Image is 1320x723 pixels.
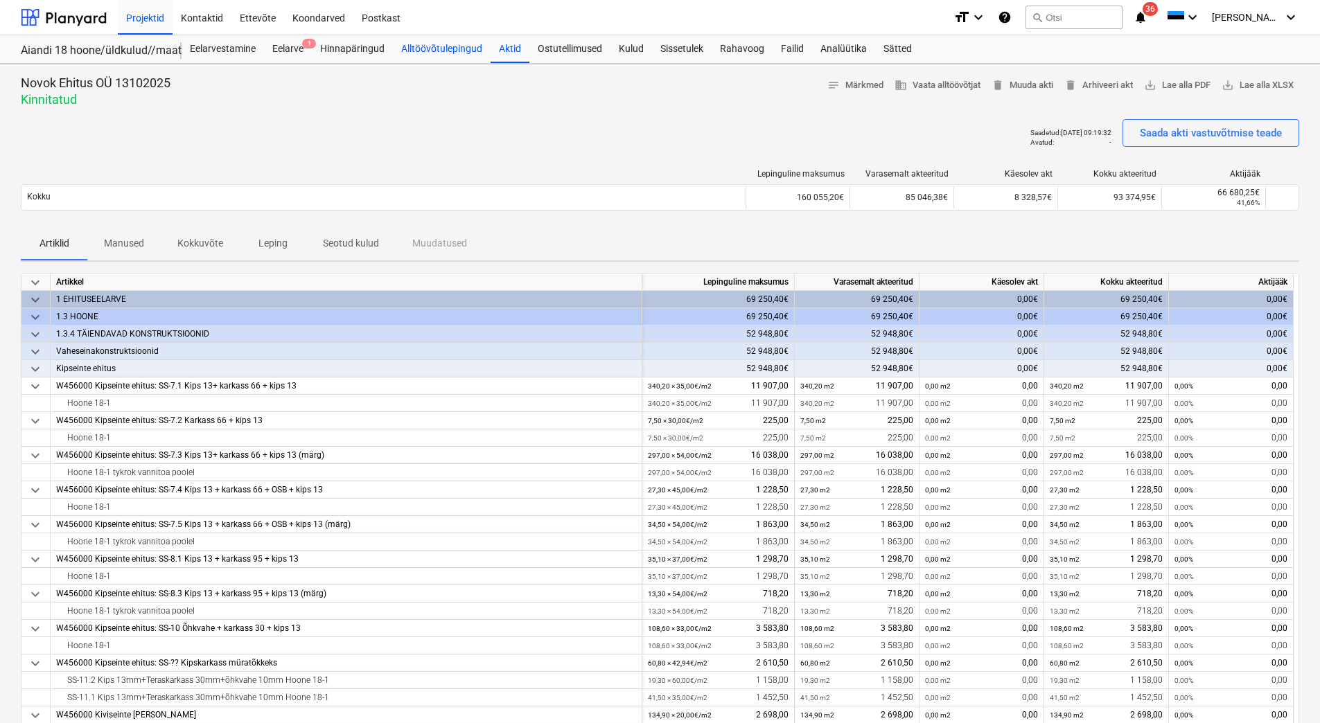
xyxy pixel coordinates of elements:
div: 52 948,80€ [1044,343,1169,360]
div: 225,00 [648,429,789,447]
button: Märkmed [822,75,889,96]
div: 1 298,70 [648,551,789,568]
div: 0,00€ [919,308,1044,325]
div: Alltöövõtulepingud [393,35,491,63]
span: keyboard_arrow_down [27,586,44,602]
span: keyboard_arrow_down [27,447,44,464]
small: 34,50 m2 [800,521,830,528]
small: 340,20 m2 [800,382,834,390]
div: 1 298,70 [648,568,789,585]
div: 718,20 [648,585,789,602]
div: 225,00 [800,429,913,447]
small: 34,50 × 54,00€ / m2 [648,538,707,546]
span: keyboard_arrow_down [27,326,44,343]
div: 0,00 [925,464,1038,481]
p: Kinnitatud [21,91,170,108]
small: 0,00 m2 [925,573,951,580]
p: Novok Ehitus OÜ 13102025 [21,75,170,91]
small: 297,00 m2 [800,469,834,476]
div: 16 038,00 [648,464,789,481]
div: 1 863,00 [648,516,789,533]
i: Abikeskus [998,9,1012,26]
div: 0,00 [925,585,1038,602]
div: Varasemalt akteeritud [795,274,919,291]
div: W456000 Kipseinte ehitus: SS-8.3 Kips 13 + karkass 95 + kips 13 (märg) [56,585,636,602]
small: 297,00 m2 [1050,469,1084,476]
div: 52 948,80€ [795,343,919,360]
small: 297,00 m2 [800,452,834,459]
small: 7,50 × 30,00€ / m2 [648,417,703,425]
div: 0,00 [1174,551,1287,568]
div: 1 228,50 [1050,499,1163,516]
div: Kokku akteeritud [1064,169,1156,179]
span: Lae alla XLSX [1222,78,1294,93]
div: Hoone 18-1 [56,429,636,447]
div: 0,00 [925,568,1038,585]
small: 35,10 m2 [1050,555,1080,563]
span: delete [1064,79,1077,91]
small: 0,00% [1174,434,1193,442]
div: 0,00 [925,620,1038,637]
div: 0,00 [925,377,1038,395]
small: 340,20 × 35,00€ / m2 [648,382,712,390]
div: 0,00 [1174,481,1287,499]
div: 11 907,00 [800,377,913,395]
small: 27,30 m2 [800,486,830,494]
span: keyboard_arrow_down [27,378,44,395]
button: Otsi [1026,6,1123,29]
div: Hinnapäringud [312,35,393,63]
div: 1 EHITUSEELARVE [56,291,636,308]
div: Hoone 18-1 tykrok vannitoa poolel [56,464,636,481]
small: 297,00 × 54,00€ / m2 [648,452,712,459]
div: 0,00 [1174,602,1287,620]
div: 0,00 [1174,533,1287,551]
div: 718,20 [1050,585,1163,602]
small: 7,50 m2 [1050,417,1075,425]
span: 36 [1143,2,1158,16]
span: 1 [302,39,316,48]
small: 108,60 m2 [800,625,834,632]
button: Lae alla PDF [1138,75,1216,96]
a: Kulud [610,35,652,63]
a: Sissetulek [652,35,712,63]
div: 0,00 [1174,429,1287,447]
small: 0,00% [1174,538,1193,546]
div: Saada akti vastuvõtmise teade [1140,124,1282,142]
div: 0,00€ [1169,343,1294,360]
small: 7,50 × 30,00€ / m2 [648,434,703,442]
div: 52 948,80€ [795,360,919,377]
div: Kokku akteeritud [1044,274,1169,291]
small: 0,00% [1174,469,1193,476]
div: 52 948,80€ [1044,325,1169,343]
div: 1 228,50 [1050,481,1163,499]
span: keyboard_arrow_down [27,413,44,429]
button: Muuda akti [986,75,1059,96]
div: 0,00 [1174,516,1287,533]
div: Sätted [875,35,920,63]
small: 0,00% [1174,400,1193,407]
span: keyboard_arrow_down [27,361,44,377]
small: 0,00 m2 [925,555,951,563]
div: W456000 Kipseinte ehitus: SS-8.1 Kips 13 + karkass 95 + kips 13 [56,551,636,568]
div: 0,00 [925,429,1038,447]
div: 1 298,70 [800,568,913,585]
small: 0,00 m2 [925,607,951,615]
div: 225,00 [800,412,913,429]
div: 0,00 [925,602,1038,620]
span: Lae alla PDF [1144,78,1211,93]
div: Vaheseinakonstruktsioonid [56,343,636,360]
small: 13,30 m2 [800,590,830,598]
div: W456000 Kipseinte ehitus: SS-7.3 Kips 13+ karkass 66 + kips 13 (märg) [56,447,636,464]
p: Kokkuvõte [177,236,223,251]
div: 0,00 [925,447,1038,464]
small: 7,50 m2 [800,434,826,442]
a: Aktid [491,35,529,63]
div: 16 038,00 [648,447,789,464]
div: Käesolev akt [919,274,1044,291]
div: Varasemalt akteeritud [856,169,949,179]
div: Kipseinte ehitus [56,360,636,377]
i: notifications [1134,9,1147,26]
div: 0,00 [925,499,1038,516]
div: 0,00 [1174,447,1287,464]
